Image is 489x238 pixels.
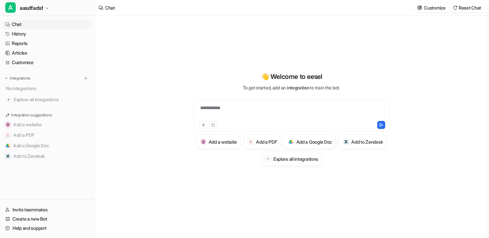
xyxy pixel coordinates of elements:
[105,4,115,11] div: Chat
[243,84,340,91] p: To get started, add an to train the bot.
[3,224,92,233] a: Help and support
[6,123,10,127] img: Add a website
[415,3,448,12] button: Customize
[4,83,92,94] div: No integrations
[453,5,457,10] img: reset
[3,140,92,151] button: Add a Google DocAdd a Google Doc
[3,20,92,29] a: Chat
[6,154,10,158] img: Add to Zendesk
[3,205,92,214] a: Invite teammates
[424,4,445,11] p: Customize
[3,58,92,67] a: Customize
[261,72,322,82] p: 👋 Welcome to eesel
[351,138,383,145] h3: Add to Zendesk
[5,96,12,103] img: explore all integrations
[209,138,237,145] h3: Add a website
[273,155,318,162] h3: Explore all integrations
[417,5,422,10] img: customize
[3,39,92,48] a: Reports
[296,138,333,145] h3: Add a Google Doc
[256,138,277,145] h3: Add a PDF
[249,140,253,144] img: Add a PDF
[3,214,92,224] a: Create a new Bot
[6,144,10,148] img: Add a Google Doc
[6,133,10,137] img: Add a PDF
[3,95,92,104] a: Explore all integrations
[339,134,387,149] button: Add to ZendeskAdd to Zendesk
[287,85,309,90] span: integration
[11,112,52,118] p: Integration suggestions
[5,2,16,13] span: A
[3,151,92,161] button: Add to ZendeskAdd to Zendesk
[3,130,92,140] button: Add a PDFAdd a PDF
[289,140,293,144] img: Add a Google Doc
[3,29,92,38] a: History
[284,134,337,149] button: Add a Google DocAdd a Google Doc
[244,134,281,149] button: Add a PDFAdd a PDF
[261,152,322,166] button: Explore all integrations
[201,140,206,144] img: Add a website
[10,76,30,81] p: Integrations
[14,94,89,105] span: Explore all integrations
[83,76,88,81] img: menu_add.svg
[20,3,43,12] span: aasdfadsf
[196,134,241,149] button: Add a websiteAdd a website
[3,119,92,130] button: Add a websiteAdd a website
[344,140,348,144] img: Add to Zendesk
[3,48,92,58] a: Articles
[451,3,484,12] button: Reset Chat
[4,76,9,81] img: expand menu
[3,75,32,82] button: Integrations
